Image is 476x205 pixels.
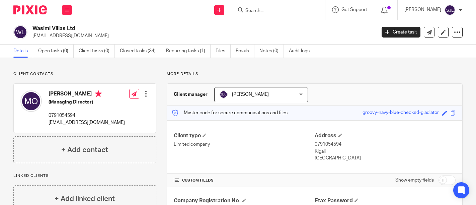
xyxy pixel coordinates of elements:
[232,92,269,97] span: [PERSON_NAME]
[49,112,125,119] p: 0791054594
[49,119,125,126] p: [EMAIL_ADDRESS][DOMAIN_NAME]
[174,132,315,139] h4: Client type
[315,148,456,155] p: Kigali
[49,90,125,99] h4: [PERSON_NAME]
[13,173,156,179] p: Linked clients
[95,90,102,97] i: Primary
[32,25,304,32] h2: Wasimi Villas Ltd
[13,71,156,77] p: Client contacts
[245,8,305,14] input: Search
[174,91,208,98] h3: Client manager
[13,25,27,39] img: svg%3E
[166,45,211,58] a: Recurring tasks (1)
[363,109,439,117] div: groovy-navy-blue-checked-gladiator
[20,90,42,112] img: svg%3E
[289,45,315,58] a: Audit logs
[216,45,231,58] a: Files
[174,197,315,204] h4: Company Registration No.
[220,90,228,98] img: svg%3E
[79,45,115,58] a: Client tasks (0)
[445,5,455,15] img: svg%3E
[13,5,47,14] img: Pixie
[315,141,456,148] p: 0791054594
[315,132,456,139] h4: Address
[395,177,434,184] label: Show empty fields
[174,141,315,148] p: Limited company
[13,45,33,58] a: Details
[259,45,284,58] a: Notes (0)
[61,145,108,155] h4: + Add contact
[315,155,456,161] p: [GEOGRAPHIC_DATA]
[49,99,125,106] h5: (Managing Director)
[236,45,254,58] a: Emails
[172,110,288,116] p: Master code for secure communications and files
[174,178,315,183] h4: CUSTOM FIELDS
[315,197,456,204] h4: Etax Password
[167,71,463,77] p: More details
[55,194,115,204] h4: + Add linked client
[382,27,420,38] a: Create task
[341,7,367,12] span: Get Support
[404,6,441,13] p: [PERSON_NAME]
[38,45,74,58] a: Open tasks (0)
[120,45,161,58] a: Closed tasks (34)
[32,32,372,39] p: [EMAIL_ADDRESS][DOMAIN_NAME]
